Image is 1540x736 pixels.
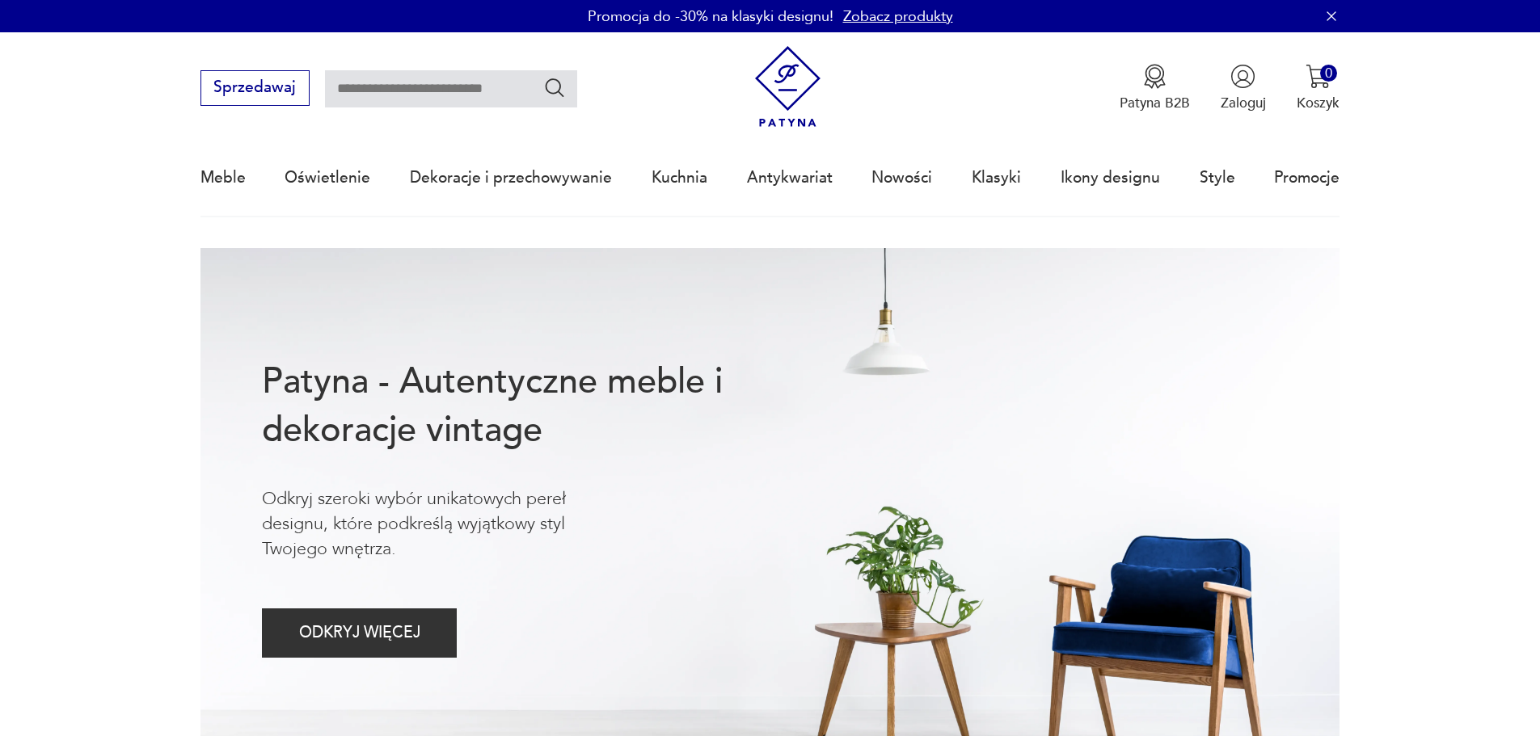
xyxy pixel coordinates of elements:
p: Promocja do -30% na klasyki designu! [588,6,833,27]
a: Style [1200,141,1235,215]
p: Odkryj szeroki wybór unikatowych pereł designu, które podkreślą wyjątkowy styl Twojego wnętrza. [262,486,631,562]
button: Szukaj [543,76,567,99]
a: Antykwariat [747,141,833,215]
a: Meble [200,141,246,215]
a: Oświetlenie [285,141,370,215]
img: Ikona koszyka [1306,64,1331,89]
p: Koszyk [1297,94,1340,112]
a: Ikony designu [1061,141,1160,215]
p: Patyna B2B [1120,94,1190,112]
button: ODKRYJ WIĘCEJ [262,608,457,658]
img: Ikonka użytkownika [1230,64,1255,89]
a: Nowości [871,141,932,215]
button: 0Koszyk [1297,64,1340,112]
img: Ikona medalu [1142,64,1167,89]
a: Kuchnia [652,141,707,215]
button: Zaloguj [1221,64,1266,112]
a: Ikona medaluPatyna B2B [1120,64,1190,112]
a: Promocje [1274,141,1340,215]
a: Sprzedawaj [200,82,310,95]
a: ODKRYJ WIĘCEJ [262,628,457,641]
div: 0 [1320,65,1337,82]
img: Patyna - sklep z meblami i dekoracjami vintage [747,46,829,128]
a: Zobacz produkty [843,6,953,27]
button: Patyna B2B [1120,64,1190,112]
p: Zaloguj [1221,94,1266,112]
a: Dekoracje i przechowywanie [410,141,612,215]
a: Klasyki [972,141,1021,215]
h1: Patyna - Autentyczne meble i dekoracje vintage [262,358,786,455]
button: Sprzedawaj [200,70,310,106]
